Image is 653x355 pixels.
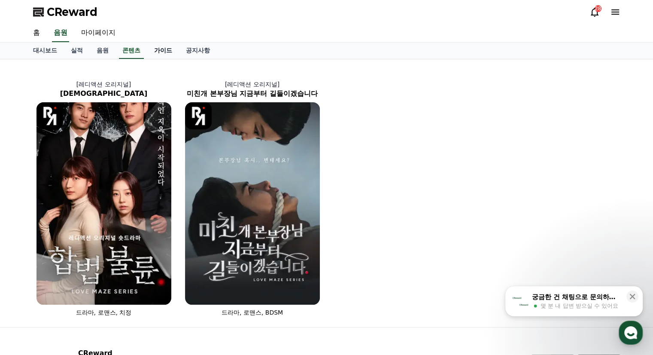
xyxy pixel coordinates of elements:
[26,43,64,59] a: 대시보드
[111,272,165,294] a: 설정
[26,24,47,42] a: 홈
[36,102,64,129] img: [object Object] Logo
[3,272,57,294] a: 홈
[119,43,144,59] a: 콘텐츠
[589,7,600,17] a: 28
[30,73,178,324] a: [레디액션 오리지널] [DEMOGRAPHIC_DATA] 합법불륜 [object Object] Logo 드라마, 로맨스, 치정
[595,5,601,12] div: 28
[178,80,327,89] p: [레디액션 오리지널]
[76,309,132,316] span: 드라마, 로맨스, 치정
[30,80,178,89] p: [레디액션 오리지널]
[178,73,327,324] a: [레디액션 오리지널] 미친개 본부장님 지금부터 길들이겠습니다 미친개 본부장님 지금부터 길들이겠습니다 [object Object] Logo 드라마, 로맨스, BDSM
[178,89,327,99] h2: 미친개 본부장님 지금부터 길들이겠습니다
[185,102,212,129] img: [object Object] Logo
[47,5,97,19] span: CReward
[222,309,283,316] span: 드라마, 로맨스, BDSM
[52,24,69,42] a: 음원
[79,286,89,293] span: 대화
[64,43,90,59] a: 실적
[57,272,111,294] a: 대화
[30,89,178,99] h2: [DEMOGRAPHIC_DATA]
[74,24,122,42] a: 마이페이지
[179,43,217,59] a: 공지사항
[36,102,171,305] img: 합법불륜
[133,285,143,292] span: 설정
[147,43,179,59] a: 가이드
[185,102,320,305] img: 미친개 본부장님 지금부터 길들이겠습니다
[33,5,97,19] a: CReward
[90,43,115,59] a: 음원
[27,285,32,292] span: 홈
